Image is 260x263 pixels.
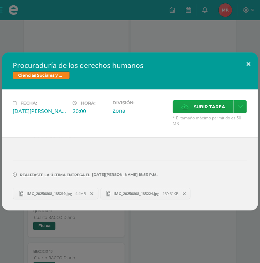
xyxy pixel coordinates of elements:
[194,101,225,113] span: Subir tarea
[113,100,168,105] label: División:
[13,188,98,199] a: IMG_20250808_185219.jpg 4.4MB
[13,61,247,70] h2: Procuraduría de los derechos humanos
[20,101,37,106] span: Fecha:
[20,173,90,177] span: Realizaste la última entrega el
[179,190,190,197] span: Remover entrega
[239,52,258,75] button: Close (Esc)
[13,71,70,79] span: Ciencias Sociales y Formación Ciudadana 4
[73,107,107,115] div: 20:00
[90,175,158,175] span: [DATE][PERSON_NAME] 18:53 p.m.
[110,191,163,196] span: IMG_20250808_185224.jpg
[81,101,96,106] span: Hora:
[100,188,191,199] a: IMG_20250808_185224.jpg 169.61KB
[173,115,247,126] span: * El tamaño máximo permitido es 50 MB
[23,191,76,196] span: IMG_20250808_185219.jpg
[163,191,178,196] span: 169.61KB
[113,107,168,114] div: Zona
[87,190,98,197] span: Remover entrega
[13,107,68,115] div: [DATE][PERSON_NAME]
[76,191,86,196] span: 4.4MB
